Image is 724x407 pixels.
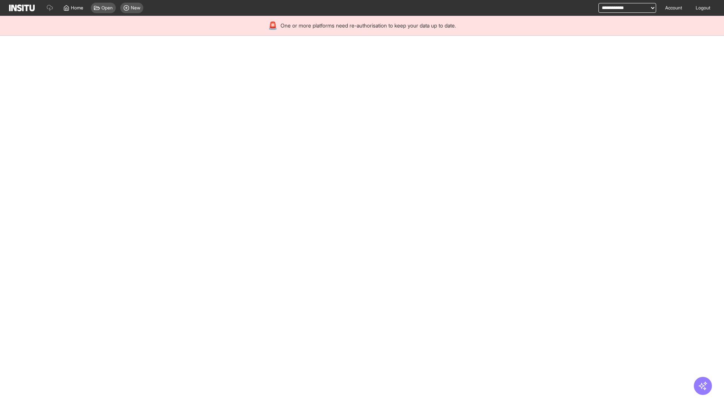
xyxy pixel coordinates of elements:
[131,5,140,11] span: New
[281,22,456,29] span: One or more platforms need re-authorisation to keep your data up to date.
[101,5,113,11] span: Open
[71,5,83,11] span: Home
[9,5,35,11] img: Logo
[268,20,278,31] div: 🚨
